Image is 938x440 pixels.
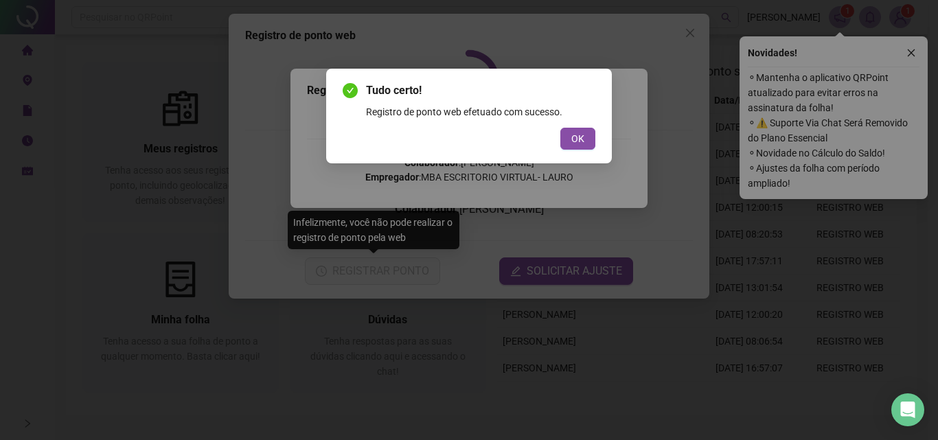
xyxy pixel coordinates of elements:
div: Open Intercom Messenger [891,393,924,426]
div: Registro de ponto web efetuado com sucesso. [366,104,595,119]
span: check-circle [343,83,358,98]
span: OK [571,131,584,146]
button: OK [560,128,595,150]
span: Tudo certo! [366,82,595,99]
